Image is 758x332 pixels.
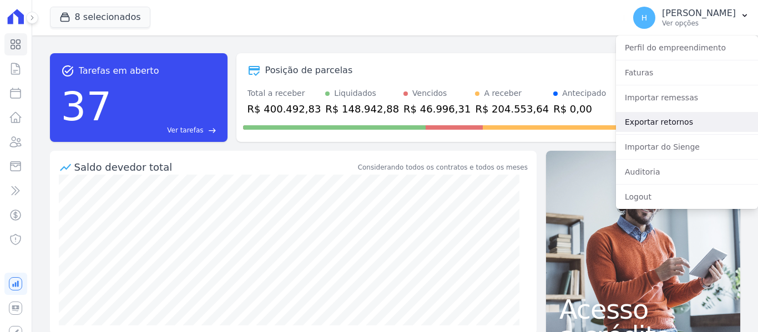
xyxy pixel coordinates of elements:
a: Perfil do empreendimento [616,38,758,58]
span: H [641,14,648,22]
a: Faturas [616,63,758,83]
button: H [PERSON_NAME] Ver opções [624,2,758,33]
div: Posição de parcelas [265,64,353,77]
div: Vencidos [412,88,447,99]
p: [PERSON_NAME] [662,8,736,19]
span: Acesso [559,296,727,323]
a: Importar remessas [616,88,758,108]
span: Ver tarefas [167,125,203,135]
span: task_alt [61,64,74,78]
div: Antecipado [562,88,606,99]
div: Total a receber [247,88,321,99]
div: Considerando todos os contratos e todos os meses [358,162,528,172]
span: east [208,126,216,135]
a: Auditoria [616,162,758,182]
div: R$ 0,00 [553,101,606,116]
a: Importar do Sienge [616,137,758,157]
a: Ver tarefas east [116,125,216,135]
div: R$ 400.492,83 [247,101,321,116]
div: A receber [484,88,522,99]
p: Ver opções [662,19,736,28]
div: Saldo devedor total [74,160,356,175]
button: 8 selecionados [50,7,150,28]
div: R$ 46.996,31 [403,101,471,116]
a: Exportar retornos [616,112,758,132]
a: Logout [616,187,758,207]
span: Tarefas em aberto [79,64,159,78]
div: 37 [61,78,112,135]
div: Liquidados [334,88,376,99]
div: R$ 148.942,88 [325,101,399,116]
div: R$ 204.553,64 [475,101,549,116]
